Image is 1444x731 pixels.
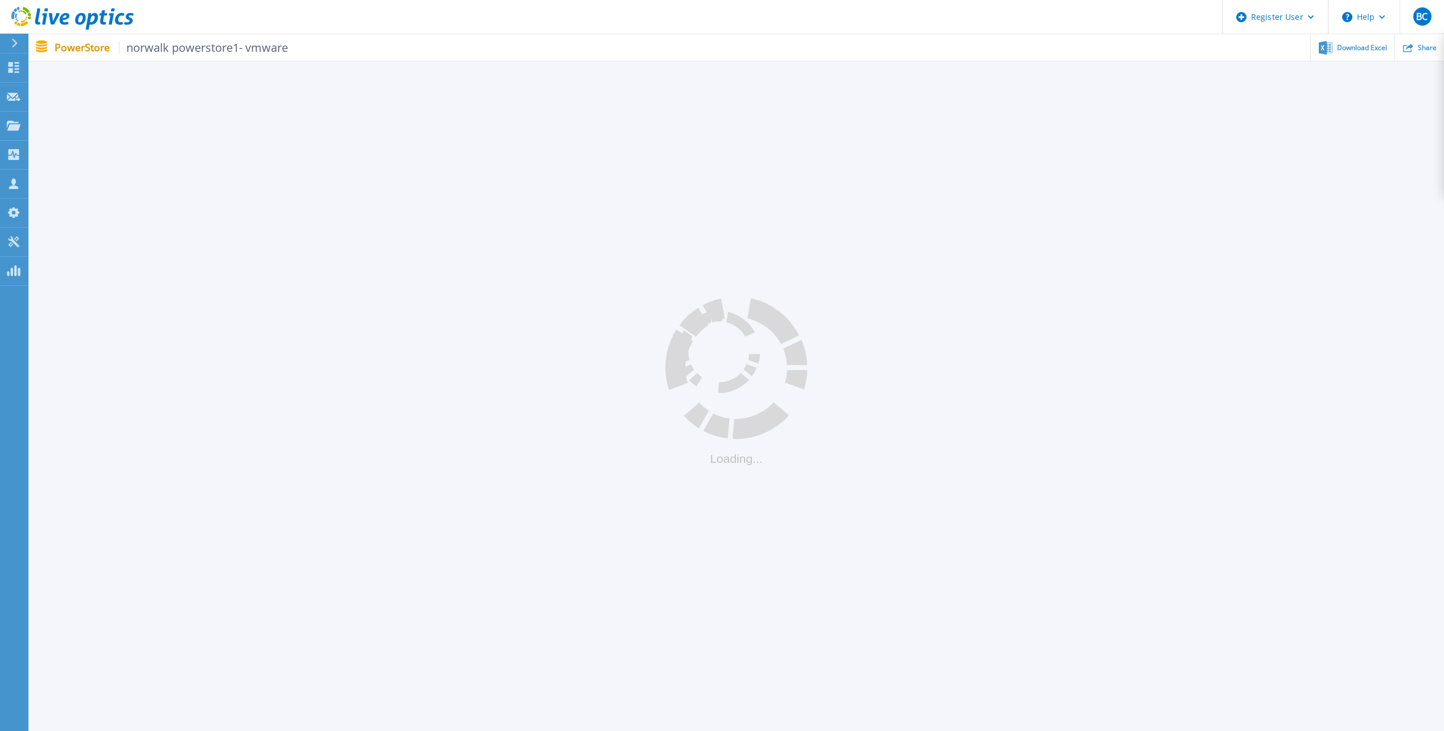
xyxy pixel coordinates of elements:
span: BC [1416,12,1427,21]
span: Share [1418,44,1437,51]
span: Download Excel [1337,44,1387,51]
p: PowerStore [55,41,289,54]
span: norwalk powerstore1- vmware [119,41,289,54]
div: Loading... [665,452,808,466]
